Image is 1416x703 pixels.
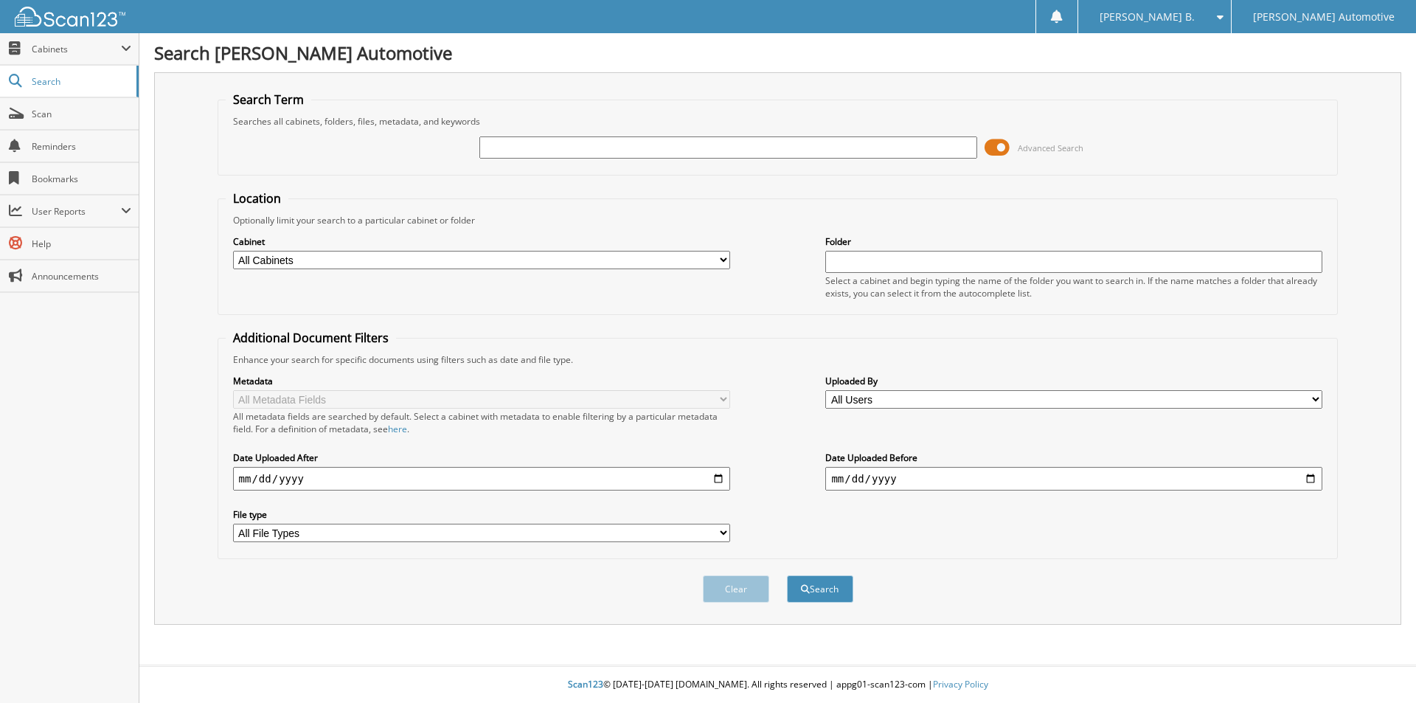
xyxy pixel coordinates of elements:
[154,41,1401,65] h1: Search [PERSON_NAME] Automotive
[933,678,988,690] a: Privacy Policy
[15,7,125,27] img: scan123-logo-white.svg
[32,108,131,120] span: Scan
[226,214,1330,226] div: Optionally limit your search to a particular cabinet or folder
[388,423,407,435] a: here
[226,91,311,108] legend: Search Term
[32,238,131,250] span: Help
[233,375,730,387] label: Metadata
[825,451,1322,464] label: Date Uploaded Before
[233,451,730,464] label: Date Uploaded After
[226,353,1330,366] div: Enhance your search for specific documents using filters such as date and file type.
[139,667,1416,703] div: © [DATE]-[DATE] [DOMAIN_NAME]. All rights reserved | appg01-scan123-com |
[1100,13,1195,21] span: [PERSON_NAME] B.
[825,467,1322,491] input: end
[32,173,131,185] span: Bookmarks
[825,375,1322,387] label: Uploaded By
[226,330,396,346] legend: Additional Document Filters
[787,575,853,603] button: Search
[568,678,603,690] span: Scan123
[825,235,1322,248] label: Folder
[32,205,121,218] span: User Reports
[32,43,121,55] span: Cabinets
[32,140,131,153] span: Reminders
[825,274,1322,299] div: Select a cabinet and begin typing the name of the folder you want to search in. If the name match...
[233,508,730,521] label: File type
[32,75,129,88] span: Search
[226,190,288,207] legend: Location
[1018,142,1083,153] span: Advanced Search
[233,467,730,491] input: start
[703,575,769,603] button: Clear
[32,270,131,283] span: Announcements
[233,235,730,248] label: Cabinet
[233,410,730,435] div: All metadata fields are searched by default. Select a cabinet with metadata to enable filtering b...
[1253,13,1395,21] span: [PERSON_NAME] Automotive
[226,115,1330,128] div: Searches all cabinets, folders, files, metadata, and keywords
